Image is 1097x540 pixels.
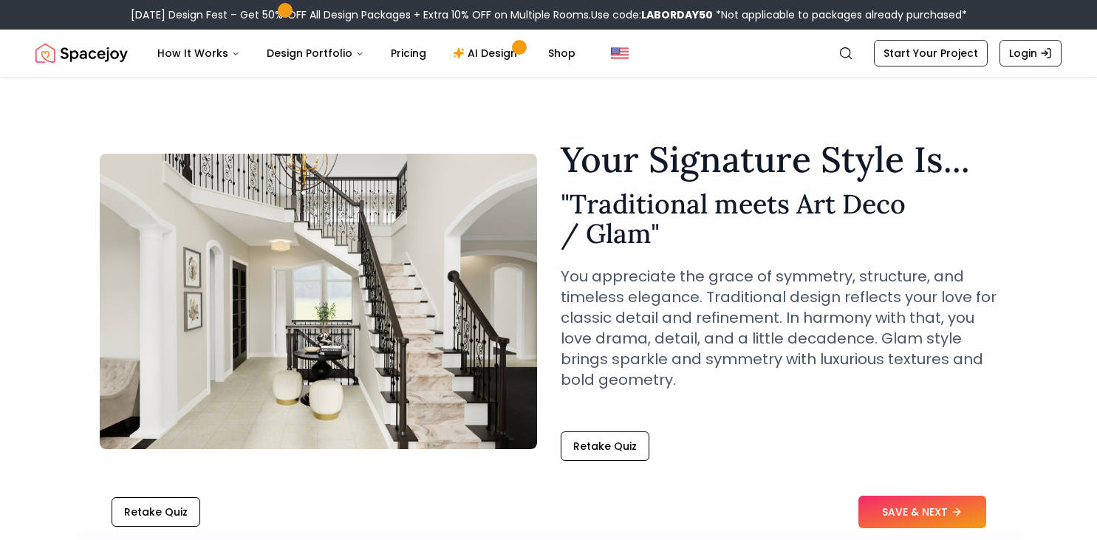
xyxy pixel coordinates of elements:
[561,431,649,461] button: Retake Quiz
[146,38,252,68] button: How It Works
[713,7,967,22] span: *Not applicable to packages already purchased*
[561,189,998,248] h2: " Traditional meets Art Deco / Glam "
[561,266,998,390] p: You appreciate the grace of symmetry, structure, and timeless elegance. Traditional design reflec...
[536,38,587,68] a: Shop
[641,7,713,22] b: LABORDAY50
[131,7,967,22] div: [DATE] Design Fest – Get 50% OFF All Design Packages + Extra 10% OFF on Multiple Rooms.
[858,496,986,528] button: SAVE & NEXT
[611,44,629,62] img: United States
[146,38,587,68] nav: Main
[561,142,998,177] h1: Your Signature Style Is...
[35,38,128,68] img: Spacejoy Logo
[591,7,713,22] span: Use code:
[255,38,376,68] button: Design Portfolio
[379,38,438,68] a: Pricing
[441,38,533,68] a: AI Design
[35,38,128,68] a: Spacejoy
[999,40,1062,66] a: Login
[35,30,1062,77] nav: Global
[874,40,988,66] a: Start Your Project
[112,497,200,527] button: Retake Quiz
[100,154,537,449] img: Traditional meets Art Deco / Glam Style Example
